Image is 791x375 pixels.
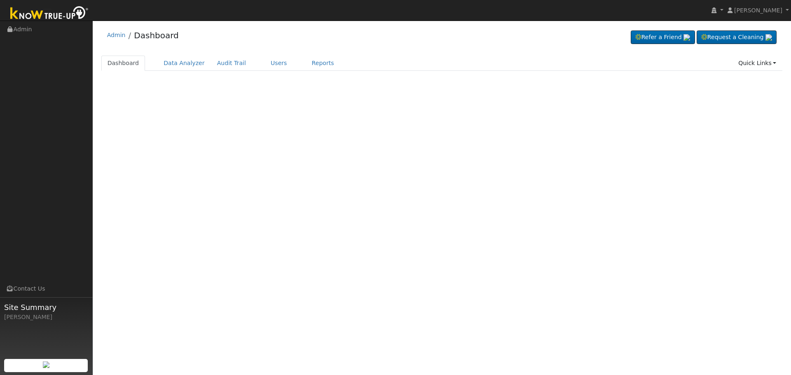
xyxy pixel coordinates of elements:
img: Know True-Up [6,5,93,23]
img: retrieve [765,34,772,41]
span: [PERSON_NAME] [734,7,782,14]
a: Refer a Friend [631,30,695,44]
img: retrieve [683,34,690,41]
a: Users [264,56,293,71]
a: Audit Trail [211,56,252,71]
a: Dashboard [101,56,145,71]
img: retrieve [43,361,49,368]
a: Dashboard [134,30,179,40]
a: Data Analyzer [157,56,211,71]
a: Admin [107,32,126,38]
div: [PERSON_NAME] [4,313,88,321]
a: Request a Cleaning [697,30,777,44]
span: Site Summary [4,302,88,313]
a: Quick Links [732,56,782,71]
a: Reports [306,56,340,71]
